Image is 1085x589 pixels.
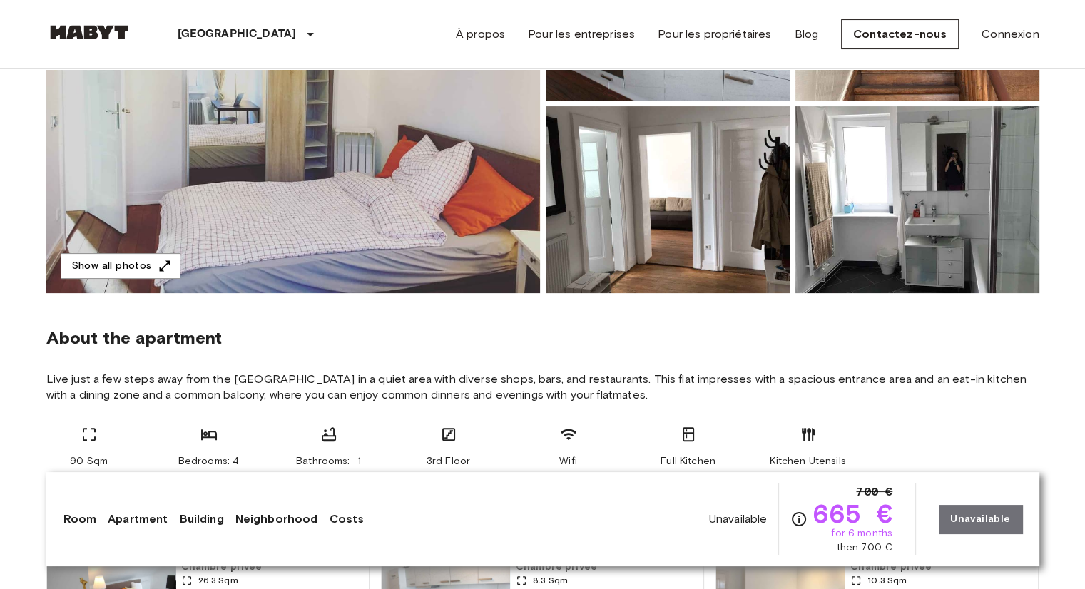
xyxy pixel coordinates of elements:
[178,454,240,468] span: Bedrooms: 4
[841,19,959,49] a: Contactez-nous
[70,454,108,468] span: 90 Sqm
[661,454,715,468] span: Full Kitchen
[770,454,845,468] span: Kitchen Utensils
[813,501,892,526] span: 665 €
[63,511,97,528] a: Room
[559,454,577,468] span: Wifi
[46,327,223,349] span: About the apartment
[427,454,470,468] span: 3rd Floor
[856,483,892,501] span: 700 €
[181,560,363,574] span: Chambre privée
[658,26,771,43] a: Pour les propriétaires
[831,526,892,541] span: for 6 months
[456,26,505,43] a: À propos
[837,541,893,555] span: then 700 €
[516,560,698,574] span: Chambre privée
[178,26,297,43] p: [GEOGRAPHIC_DATA]
[794,26,818,43] a: Blog
[982,26,1039,43] a: Connexion
[528,26,635,43] a: Pour les entreprises
[46,25,132,39] img: Habyt
[850,560,1032,574] span: Chambre privée
[329,511,364,528] a: Costs
[709,511,768,527] span: Unavailable
[296,454,361,468] span: Bathrooms: -1
[108,511,168,528] a: Apartment
[533,574,568,587] span: 8.3 Sqm
[790,511,808,528] svg: Check cost overview for full price breakdown. Please note that discounts apply to new joiners onl...
[546,106,790,293] img: Picture of unit DE-04-007-001-01HF
[61,253,180,280] button: Show all photos
[795,106,1039,293] img: Picture of unit DE-04-007-001-01HF
[179,511,223,528] a: Building
[867,574,907,587] span: 10.3 Sqm
[46,372,1039,403] span: Live just a few steps away from the [GEOGRAPHIC_DATA] in a quiet area with diverse shops, bars, a...
[198,574,238,587] span: 26.3 Sqm
[235,511,318,528] a: Neighborhood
